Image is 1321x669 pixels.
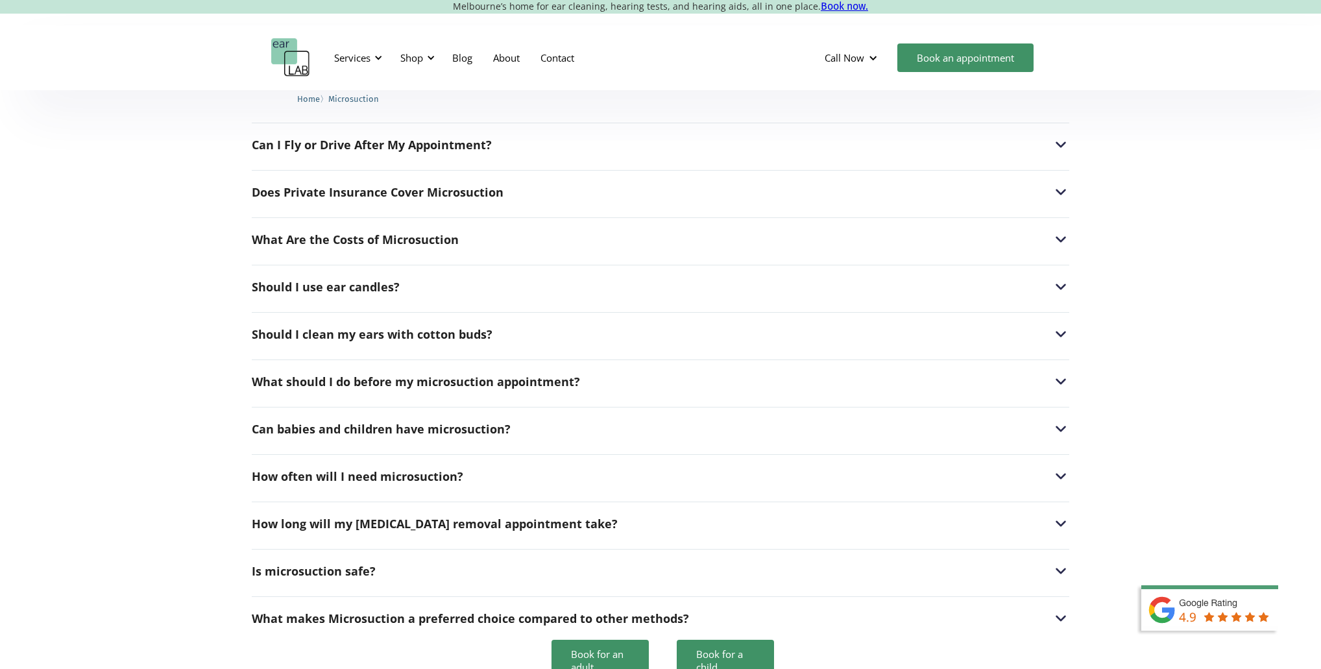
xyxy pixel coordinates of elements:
div: How often will I need microsuction? [252,470,463,483]
div: Can I Fly or Drive After My Appointment?Can I Fly or Drive After My Appointment? [252,136,1069,153]
div: Services [326,38,386,77]
div: What makes Microsuction a preferred choice compared to other methods? [252,612,689,625]
a: About [483,39,530,77]
div: Does Private Insurance Cover MicrosuctionDoes Private Insurance Cover Microsuction [252,184,1069,201]
a: Book an appointment [897,43,1034,72]
img: How long will my earwax removal appointment take? [1052,515,1069,532]
li: 〉 [297,92,328,106]
a: Microsuction [328,92,379,104]
a: home [271,38,310,77]
div: Can I Fly or Drive After My Appointment? [252,138,492,151]
img: How often will I need microsuction? [1052,468,1069,485]
div: Call Now [825,51,864,64]
div: Call Now [814,38,891,77]
div: What should I do before my microsuction appointment?What should I do before my microsuction appoi... [252,373,1069,390]
div: How often will I need microsuction?How often will I need microsuction? [252,468,1069,485]
a: Home [297,92,320,104]
div: Should I clean my ears with cotton buds?Should I clean my ears with cotton buds? [252,326,1069,343]
div: Is microsuction safe?Is microsuction safe? [252,563,1069,579]
img: Can I Fly or Drive After My Appointment? [1052,136,1069,153]
img: Does Private Insurance Cover Microsuction [1052,184,1069,201]
div: Shop [400,51,423,64]
div: How long will my [MEDICAL_DATA] removal appointment take? [252,517,618,530]
div: What Are the Costs of MicrosuctionWhat Are the Costs of Microsuction [252,231,1069,248]
div: How long will my [MEDICAL_DATA] removal appointment take?How long will my earwax removal appointm... [252,515,1069,532]
span: Microsuction [328,94,379,104]
img: What should I do before my microsuction appointment? [1052,373,1069,390]
a: Contact [530,39,585,77]
img: What Are the Costs of Microsuction [1052,231,1069,248]
div: Can babies and children have microsuction? [252,422,511,435]
div: What makes Microsuction a preferred choice compared to other methods?What makes Microsuction a pr... [252,610,1069,627]
div: Services [334,51,370,64]
img: Should I use ear candles? [1052,278,1069,295]
a: Blog [442,39,483,77]
img: Is microsuction safe? [1052,563,1069,579]
div: Should I use ear candles? [252,280,400,293]
img: Should I clean my ears with cotton buds? [1052,326,1069,343]
div: Is microsuction safe? [252,565,376,578]
div: Can babies and children have microsuction?Can babies and children have microsuction? [252,420,1069,437]
span: Home [297,94,320,104]
div: What Are the Costs of Microsuction [252,233,459,246]
img: What makes Microsuction a preferred choice compared to other methods? [1052,610,1069,627]
div: Should I use ear candles?Should I use ear candles? [252,278,1069,295]
div: Shop [393,38,439,77]
div: Does Private Insurance Cover Microsuction [252,186,503,199]
div: Should I clean my ears with cotton buds? [252,328,492,341]
div: What should I do before my microsuction appointment? [252,375,580,388]
img: Can babies and children have microsuction? [1052,420,1069,437]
